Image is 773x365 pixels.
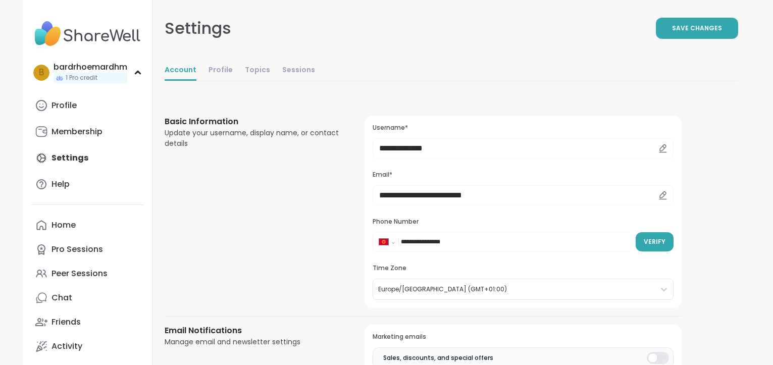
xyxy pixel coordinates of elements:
[165,128,341,149] div: Update your username, display name, or contact details
[51,100,77,111] div: Profile
[54,62,127,73] div: bardrhoemardhm
[165,61,196,81] a: Account
[636,232,674,251] button: Verify
[51,179,70,190] div: Help
[31,213,144,237] a: Home
[383,353,493,362] span: Sales, discounts, and special offers
[31,120,144,144] a: Membership
[51,317,81,328] div: Friends
[31,286,144,310] a: Chat
[644,237,665,246] span: Verify
[165,116,341,128] h3: Basic Information
[31,262,144,286] a: Peer Sessions
[165,16,231,40] div: Settings
[51,292,72,303] div: Chat
[672,24,722,33] span: Save Changes
[373,124,673,132] h3: Username*
[165,325,341,337] h3: Email Notifications
[51,244,103,255] div: Pro Sessions
[31,172,144,196] a: Help
[39,66,44,79] span: b
[656,18,738,39] button: Save Changes
[31,334,144,358] a: Activity
[66,74,97,82] span: 1 Pro credit
[51,220,76,231] div: Home
[373,171,673,179] h3: Email*
[373,264,673,273] h3: Time Zone
[165,337,341,347] div: Manage email and newsletter settings
[31,16,144,51] img: ShareWell Nav Logo
[51,341,82,352] div: Activity
[373,218,673,226] h3: Phone Number
[31,237,144,262] a: Pro Sessions
[51,126,102,137] div: Membership
[31,310,144,334] a: Friends
[51,268,108,279] div: Peer Sessions
[245,61,270,81] a: Topics
[373,333,673,341] h3: Marketing emails
[31,93,144,118] a: Profile
[209,61,233,81] a: Profile
[282,61,315,81] a: Sessions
